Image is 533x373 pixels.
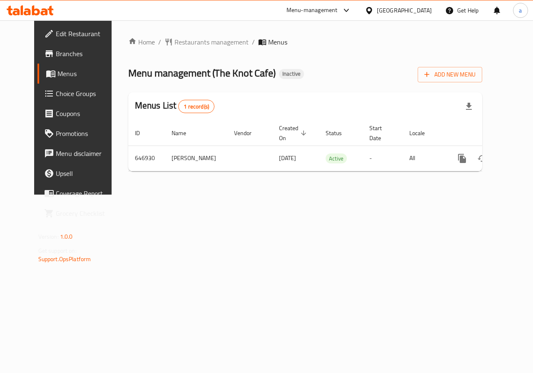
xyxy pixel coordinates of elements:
span: Coverage Report [56,188,117,198]
span: 1 record(s) [179,103,214,111]
div: Menu-management [286,5,338,15]
a: Grocery Checklist [37,203,123,223]
span: Menu disclaimer [56,148,117,158]
a: Promotions [37,124,123,143]
a: Menu disclaimer [37,143,123,163]
a: Menus [37,64,123,84]
a: Support.OpsPlatform [38,254,91,264]
span: Name [172,128,197,138]
a: Restaurants management [164,37,249,47]
td: All [403,146,446,171]
span: Upsell [56,168,117,178]
span: Start Date [369,123,393,143]
span: Promotions [56,128,117,138]
h2: Menus List [135,99,214,113]
div: Export file [459,96,479,116]
span: Coupons [56,109,117,119]
span: Grocery Checklist [56,208,117,218]
a: Edit Restaurant [37,24,123,44]
span: Choice Groups [56,89,117,99]
span: a [519,6,522,15]
button: more [452,148,472,168]
button: Add New Menu [418,67,482,82]
span: Menu management ( The Knot Cafe ) [128,64,276,82]
span: [DATE] [279,153,296,163]
span: Status [326,128,353,138]
nav: breadcrumb [128,37,483,47]
div: Total records count [178,100,214,113]
span: Locale [409,128,436,138]
a: Upsell [37,163,123,183]
td: 646930 [128,146,165,171]
span: Created On [279,123,309,143]
button: Change Status [472,148,492,168]
span: Edit Restaurant [56,29,117,39]
span: Version: [38,231,59,242]
span: Add New Menu [424,69,476,80]
span: Branches [56,49,117,59]
span: Menus [268,37,287,47]
span: 1.0.0 [60,231,73,242]
a: Branches [37,44,123,64]
a: Home [128,37,155,47]
span: Get support on: [38,245,77,256]
span: Menus [57,69,117,79]
div: Inactive [279,69,304,79]
span: Inactive [279,70,304,77]
li: / [252,37,255,47]
a: Coverage Report [37,183,123,203]
li: / [158,37,161,47]
a: Coupons [37,104,123,124]
a: Choice Groups [37,84,123,104]
span: Active [326,154,347,163]
span: Restaurants management [174,37,249,47]
td: - [363,146,403,171]
td: [PERSON_NAME] [165,146,227,171]
div: [GEOGRAPHIC_DATA] [377,6,432,15]
span: Vendor [234,128,262,138]
span: ID [135,128,151,138]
